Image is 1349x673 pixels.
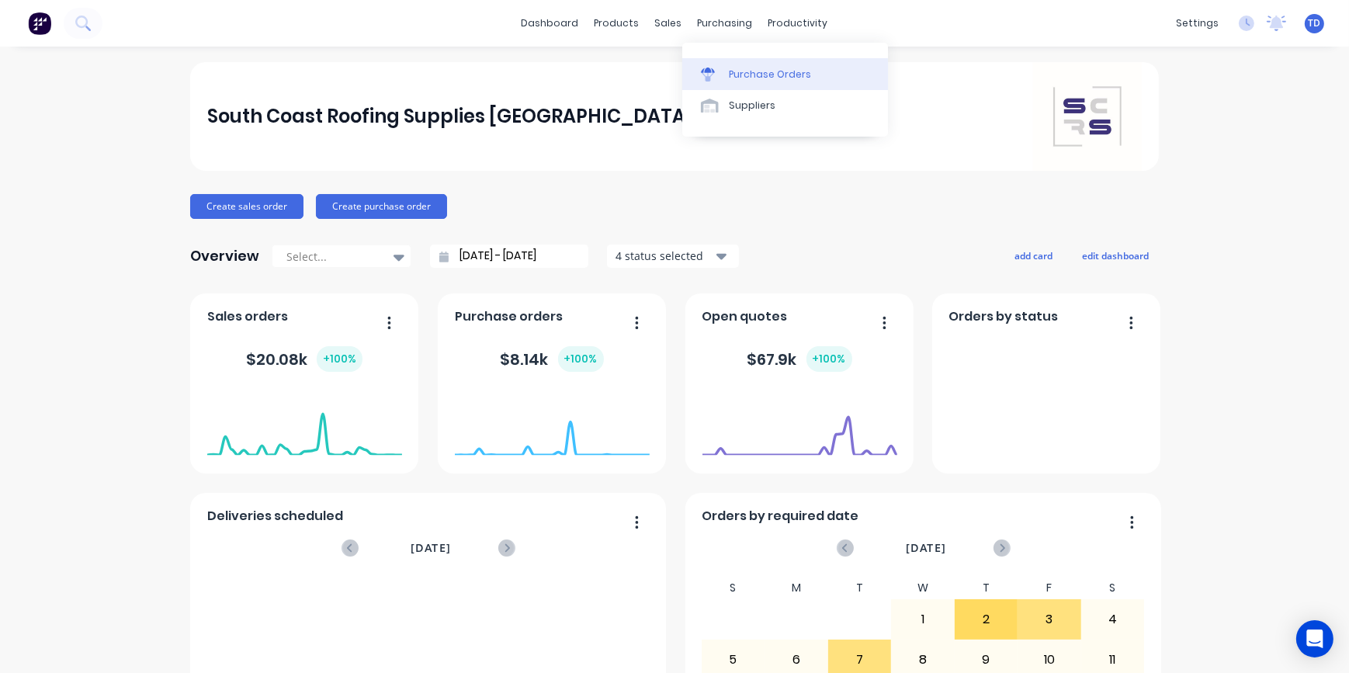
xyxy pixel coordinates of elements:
div: Overview [190,241,259,272]
span: Orders by status [949,307,1059,326]
div: South Coast Roofing Supplies [GEOGRAPHIC_DATA] [207,101,693,132]
div: sales [647,12,690,35]
div: + 100 % [317,346,362,372]
div: $ 67.9k [747,346,852,372]
div: W [891,577,955,599]
div: M [765,577,828,599]
div: Purchase Orders [729,68,811,82]
div: + 100 % [558,346,604,372]
div: Suppliers [729,99,775,113]
a: Purchase Orders [682,58,888,89]
div: 3 [1018,600,1080,639]
img: South Coast Roofing Supplies Southern Highlands [1033,62,1142,171]
span: [DATE] [411,539,451,557]
div: products [587,12,647,35]
button: 4 status selected [607,245,739,268]
a: dashboard [514,12,587,35]
span: Sales orders [207,307,288,326]
span: TD [1309,16,1321,30]
div: $ 8.14k [501,346,604,372]
a: Suppliers [682,90,888,121]
div: purchasing [690,12,761,35]
div: S [1081,577,1145,599]
button: edit dashboard [1072,245,1159,265]
div: productivity [761,12,836,35]
span: [DATE] [906,539,946,557]
span: Open quotes [702,307,788,326]
div: Open Intercom Messenger [1296,620,1333,657]
button: add card [1004,245,1063,265]
div: 4 [1082,600,1144,639]
img: Factory [28,12,51,35]
span: Purchase orders [455,307,563,326]
div: 2 [955,600,1018,639]
div: $ 20.08k [246,346,362,372]
div: T [828,577,892,599]
div: settings [1168,12,1226,35]
div: 1 [892,600,954,639]
div: F [1018,577,1081,599]
button: Create sales order [190,194,303,219]
div: + 100 % [806,346,852,372]
div: T [955,577,1018,599]
div: S [702,577,765,599]
div: 4 status selected [616,248,713,264]
button: Create purchase order [316,194,447,219]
